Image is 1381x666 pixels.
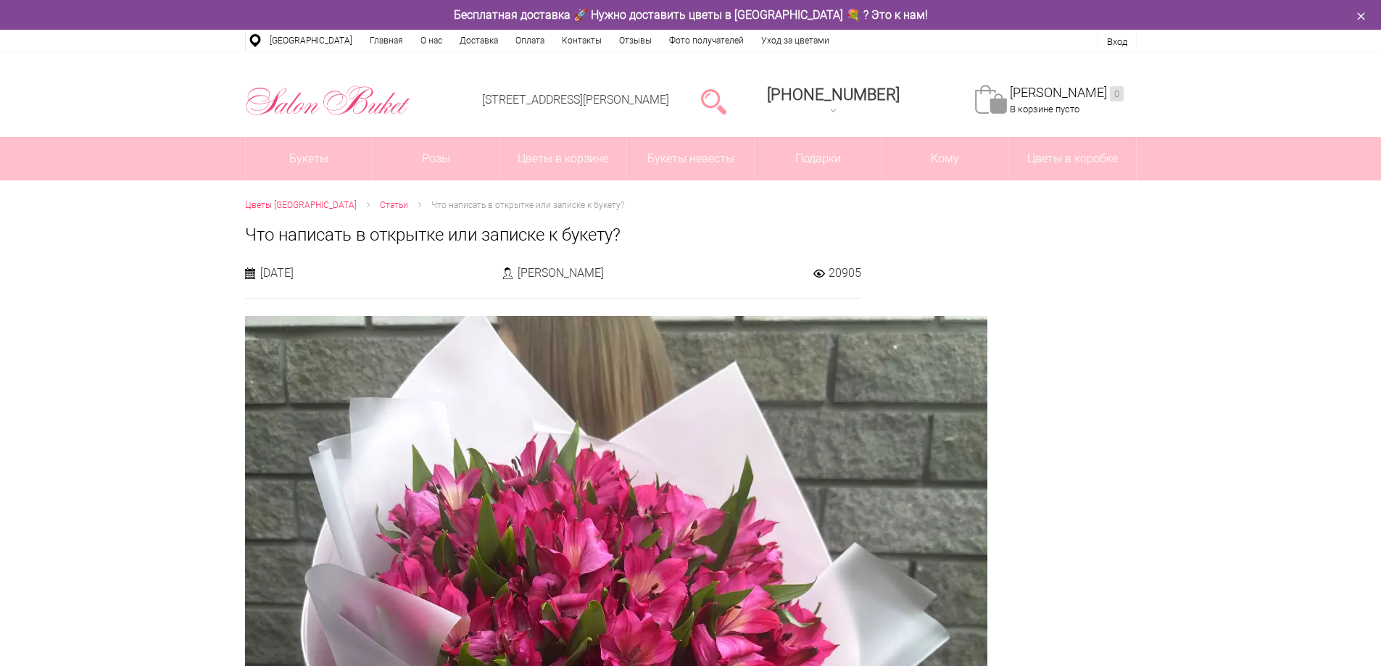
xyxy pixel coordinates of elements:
a: Вход [1107,36,1127,47]
a: Цветы в корзине [500,137,627,180]
a: Доставка [451,30,507,51]
a: Розы [373,137,499,180]
ins: 0 [1110,86,1124,101]
span: Что написать в открытке или записке к букету? [431,200,624,210]
span: Цветы [GEOGRAPHIC_DATA] [245,200,357,210]
a: Подарки [755,137,882,180]
span: 20905 [829,265,861,280]
a: Отзывы [610,30,660,51]
a: Статьи [380,198,408,213]
a: [STREET_ADDRESS][PERSON_NAME] [482,93,669,107]
a: Фото получателей [660,30,752,51]
a: Оплата [507,30,553,51]
span: В корзине пусто [1010,104,1079,115]
a: Главная [361,30,412,51]
a: Контакты [553,30,610,51]
span: [DATE] [260,265,294,280]
a: [PHONE_NUMBER] [758,80,908,122]
a: Букеты невесты [627,137,754,180]
span: Кому [882,137,1008,180]
a: Цветы [GEOGRAPHIC_DATA] [245,198,357,213]
a: [GEOGRAPHIC_DATA] [261,30,361,51]
img: Цветы Нижний Новгород [245,82,411,120]
a: Уход за цветами [752,30,838,51]
span: [PERSON_NAME] [518,265,604,280]
span: [PHONE_NUMBER] [767,86,900,104]
span: Статьи [380,200,408,210]
a: Букеты [246,137,373,180]
div: Бесплатная доставка 🚀 Нужно доставить цветы в [GEOGRAPHIC_DATA] 💐 ? Это к нам! [234,7,1148,22]
a: [PERSON_NAME] [1010,85,1124,101]
a: О нас [412,30,451,51]
a: Цветы в коробке [1009,137,1136,180]
h1: Что написать в открытке или записке к букету? [245,222,1137,248]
